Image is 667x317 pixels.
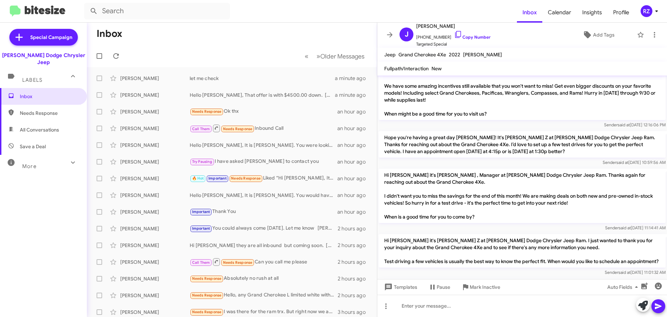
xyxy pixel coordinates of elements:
div: an hour ago [337,175,371,182]
div: an hour ago [337,125,371,132]
div: 2 hours ago [338,292,371,299]
div: I have asked [PERSON_NAME] to contact you [190,158,337,166]
span: [PHONE_NUMBER] [416,30,491,41]
div: Thank You [190,208,337,216]
div: let me check [190,75,335,82]
button: Mark Inactive [456,281,506,293]
span: Try Pausing [192,159,212,164]
span: [PERSON_NAME] [416,22,491,30]
span: Inbox [20,93,79,100]
div: RZ [641,5,652,17]
div: [PERSON_NAME] [120,275,190,282]
span: Templates [383,281,417,293]
span: Fullpath/Interaction [384,65,429,72]
div: You could always come [DATE]. Let me know [PERSON_NAME] [190,224,338,232]
div: Can you call me please [190,257,338,266]
button: Pause [423,281,456,293]
span: » [316,52,320,61]
div: an hour ago [337,208,371,215]
span: More [22,163,36,169]
div: [PERSON_NAME] [120,158,190,165]
span: Special Campaign [30,34,72,41]
span: Needs Response [231,176,261,181]
a: Insights [577,2,608,23]
div: [PERSON_NAME] [120,309,190,316]
span: J [405,29,409,40]
span: [PERSON_NAME] [463,51,502,58]
div: [PERSON_NAME] [120,125,190,132]
span: Sender [DATE] 12:16:06 PM [604,122,666,127]
div: an hour ago [337,158,371,165]
div: [PERSON_NAME] [120,175,190,182]
span: said at [618,122,630,127]
div: Inbound Call [190,124,337,133]
h1: Inbox [97,28,122,39]
div: an hour ago [337,192,371,199]
span: Older Messages [320,53,364,60]
div: Liked “Hi [PERSON_NAME], It is [PERSON_NAME] will call you this afternoon.” [190,174,337,182]
span: Needs Response [192,276,222,281]
span: said at [619,225,631,230]
span: New [431,65,442,72]
span: Needs Response [223,260,253,265]
span: Labels [22,77,42,83]
span: Targeted Special [416,41,491,48]
input: Search [84,3,230,19]
div: Hello [PERSON_NAME], It is [PERSON_NAME]. You would have to come here too, so we could appraise t... [190,192,337,199]
span: Sender [DATE] 11:01:32 AM [605,270,666,275]
div: 2 hours ago [338,259,371,266]
span: Call Them [192,260,210,265]
div: 2 hours ago [338,225,371,232]
a: Copy Number [454,34,491,40]
button: Previous [300,49,313,63]
span: All Conversations [20,126,59,133]
span: said at [616,160,628,165]
span: Jeep [384,51,396,58]
button: Auto Fields [602,281,646,293]
div: Ok thx [190,108,337,116]
div: Hello [PERSON_NAME], That offer is with $4500.00 down. [PERSON_NAME] [190,92,335,98]
button: RZ [635,5,659,17]
p: Hope you're having a great day [PERSON_NAME]! It's [PERSON_NAME] Z at [PERSON_NAME] Dodge Chrysle... [379,131,666,158]
div: [PERSON_NAME] [120,142,190,149]
nav: Page navigation example [301,49,369,63]
a: Inbox [517,2,542,23]
div: I was there for the ram trx. But right now we are good. No look8ng for cars. Thank you! [190,308,338,316]
div: Hello, any Grand Cherokee L limited white with black out in stock? [190,291,338,299]
div: [PERSON_NAME] [120,208,190,215]
span: « [305,52,308,61]
p: Hi [PERSON_NAME] it's [PERSON_NAME] , Manager at [PERSON_NAME] Dodge Chrysler Jeep Ram. Thanks ag... [379,59,666,120]
span: said at [618,270,631,275]
span: Needs Response [192,109,222,114]
span: 2022 [449,51,460,58]
button: Templates [377,281,423,293]
a: Special Campaign [9,29,78,46]
p: Hi [PERSON_NAME] it's [PERSON_NAME] , Manager at [PERSON_NAME] Dodge Chrysler Jeep Ram. Thanks ag... [379,169,666,223]
span: Needs Response [192,293,222,298]
a: Calendar [542,2,577,23]
div: Hello [PERSON_NAME], It is [PERSON_NAME]. You were looking for a specific 24 Grand Cherokee. Corr... [190,142,337,149]
div: Absolutely no rush at all [190,275,338,283]
div: 3 hours ago [338,309,371,316]
p: Hi [PERSON_NAME] it's [PERSON_NAME] Z at [PERSON_NAME] Dodge Chrysler Jeep Ram. I just wanted to ... [379,234,666,268]
span: Important [192,209,210,214]
div: an hour ago [337,108,371,115]
a: Profile [608,2,635,23]
span: Add Tags [593,29,615,41]
span: Mark Inactive [470,281,500,293]
span: Save a Deal [20,143,46,150]
div: a minute ago [335,75,371,82]
span: Important [192,226,210,231]
span: Call Them [192,127,210,131]
div: [PERSON_NAME] [120,192,190,199]
span: Important [208,176,227,181]
div: [PERSON_NAME] [120,75,190,82]
span: Needs Response [223,127,253,131]
div: 2 hours ago [338,242,371,249]
div: an hour ago [337,142,371,149]
button: Add Tags [562,29,634,41]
